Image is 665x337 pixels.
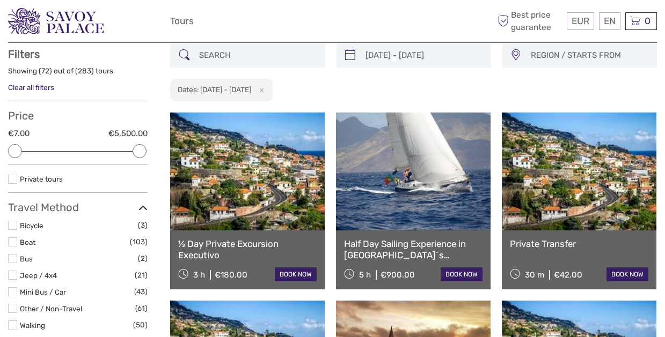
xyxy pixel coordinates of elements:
div: EN [599,12,620,30]
a: Walking [20,321,45,329]
a: Private tours [20,175,63,183]
a: Bus [20,254,33,263]
button: x [253,84,267,95]
h2: Dates: [DATE] - [DATE] [178,85,251,94]
a: book now [275,267,317,281]
h3: Travel Method [8,201,148,214]
div: €900.00 [381,270,415,280]
input: SEARCH [195,46,319,65]
span: 3 h [193,270,205,280]
div: €180.00 [215,270,247,280]
a: book now [606,267,648,281]
p: We're away right now. Please check back later! [15,19,121,27]
a: Clear all filters [8,83,54,92]
label: 283 [78,66,91,76]
span: Best price guarantee [495,9,564,33]
img: 3279-876b4492-ee62-4c61-8ef8-acb0a8f63b96_logo_small.png [8,8,104,34]
span: 5 h [359,270,371,280]
input: SELECT DATES [361,46,486,65]
span: (21) [135,269,148,281]
label: €5,500.00 [108,128,148,139]
h3: Price [8,109,148,122]
button: Open LiveChat chat widget [123,17,136,29]
label: 72 [41,66,49,76]
div: €42.00 [554,270,582,280]
a: Other / Non-Travel [20,304,82,313]
a: Half Day Sailing Experience in [GEOGRAPHIC_DATA]´s [GEOGRAPHIC_DATA] [344,238,483,260]
span: (50) [133,319,148,331]
a: ½ Day Private Excursion Executivo [178,238,317,260]
span: (103) [130,236,148,248]
span: 0 [643,16,652,26]
label: €7.00 [8,128,30,139]
a: Jeep / 4x4 [20,271,57,280]
a: Bicycle [20,221,43,230]
span: EUR [572,16,589,26]
a: Mini Bus / Car [20,288,66,296]
span: (43) [134,286,148,298]
a: Boat [20,238,35,246]
span: (3) [138,219,148,231]
span: (61) [135,302,148,314]
a: Private Transfer [510,238,648,249]
strong: Filters [8,48,40,61]
span: 30 m [525,270,544,280]
div: Showing ( ) out of ( ) tours [8,66,148,83]
a: Tours [170,13,194,29]
button: REGION / STARTS FROM [526,47,652,64]
span: (2) [138,252,148,265]
a: book now [441,267,483,281]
